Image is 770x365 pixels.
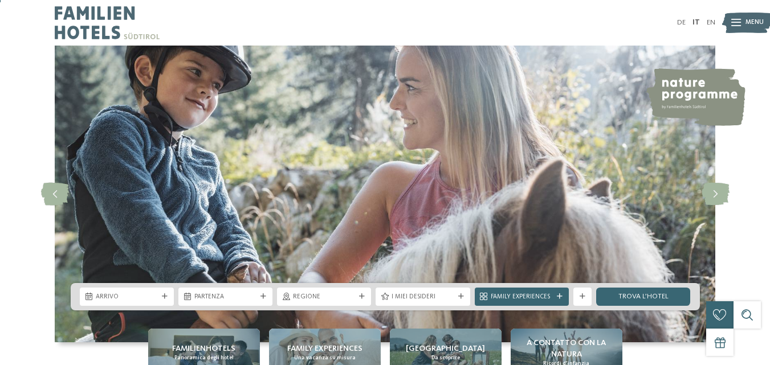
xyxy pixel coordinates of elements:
[293,293,355,302] span: Regione
[596,288,690,306] a: trova l’hotel
[287,343,362,354] span: Family experiences
[392,293,454,302] span: I miei desideri
[172,343,235,354] span: Familienhotels
[406,343,485,354] span: [GEOGRAPHIC_DATA]
[194,293,256,302] span: Partenza
[692,19,700,26] a: IT
[745,18,764,27] span: Menu
[491,293,553,302] span: Family Experiences
[96,293,158,302] span: Arrivo
[431,354,460,362] span: Da scoprire
[174,354,234,362] span: Panoramica degli hotel
[677,19,686,26] a: DE
[645,68,745,126] img: nature programme by Familienhotels Südtirol
[707,19,715,26] a: EN
[55,46,715,342] img: Family hotel Alto Adige: the happy family places!
[515,337,618,360] span: A contatto con la natura
[294,354,356,362] span: Una vacanza su misura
